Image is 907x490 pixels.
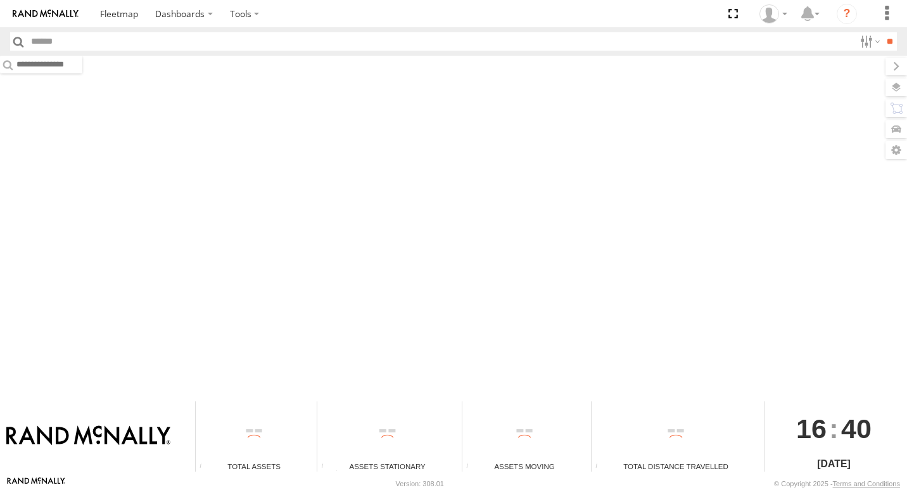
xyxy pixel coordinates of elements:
div: © Copyright 2025 - [774,480,900,487]
img: Rand McNally [6,425,170,447]
div: Total Distance Travelled [592,461,760,472]
div: Version: 308.01 [396,480,444,487]
div: Total number of assets current stationary. [317,462,336,472]
div: Valeo Dash [755,4,792,23]
a: Terms and Conditions [833,480,900,487]
i: ? [837,4,857,24]
label: Map Settings [885,141,907,159]
label: Search Filter Options [855,32,882,51]
div: [DATE] [765,456,903,472]
div: : [765,401,903,456]
img: rand-logo.svg [13,9,79,18]
a: Visit our Website [7,477,65,490]
span: 40 [841,401,872,456]
div: Assets Moving [462,461,587,472]
div: Total number of Enabled Assets [196,462,215,472]
div: Assets Stationary [317,461,457,472]
span: 16 [796,401,827,456]
div: Total Assets [196,461,312,472]
div: Total number of assets current in transit. [462,462,481,472]
div: Total distance travelled by all assets within specified date range and applied filters [592,462,611,472]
